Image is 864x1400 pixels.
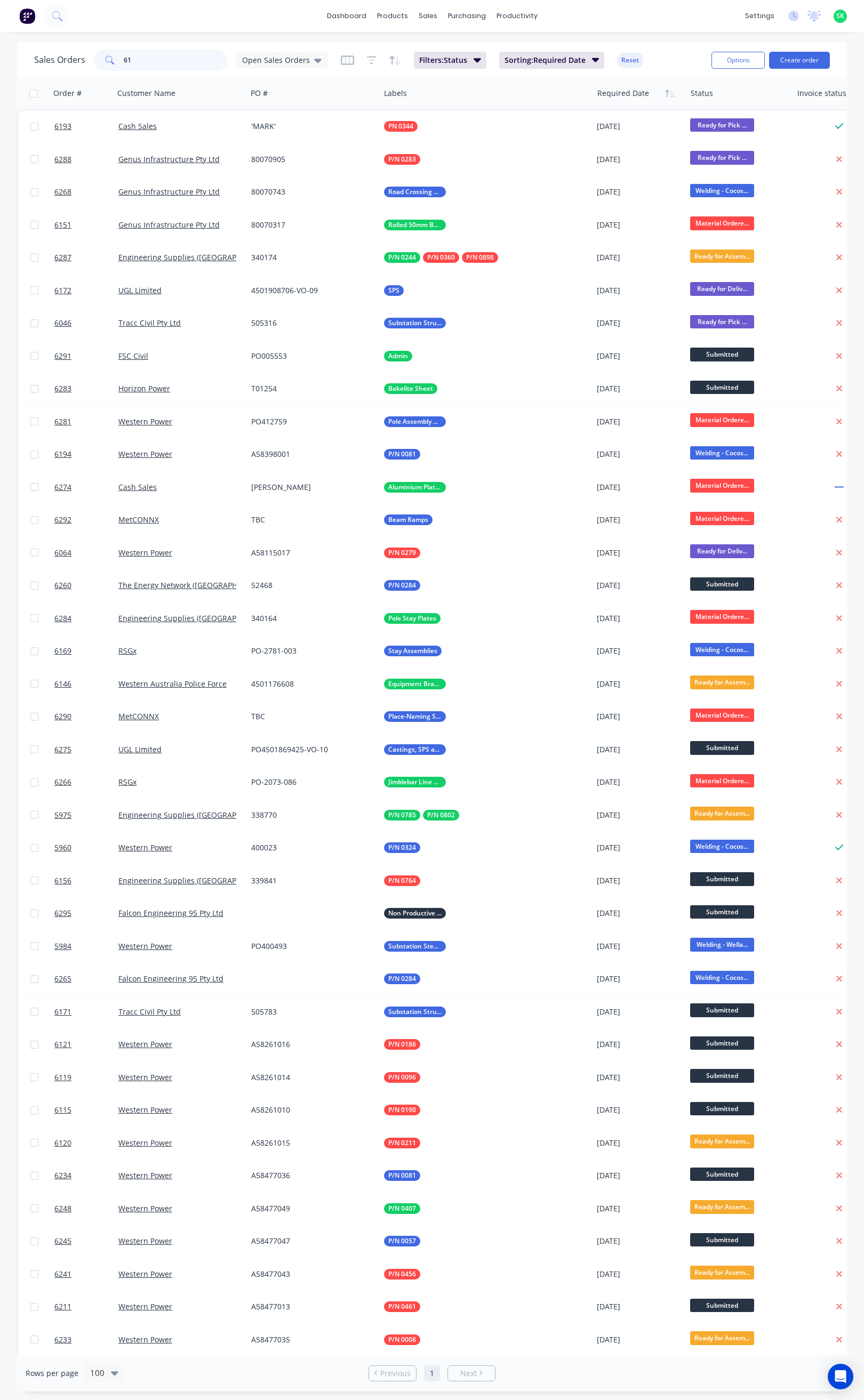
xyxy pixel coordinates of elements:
button: P/N 0081 [384,1170,420,1181]
span: P/N 0057 [388,1236,416,1246]
span: P/N 0190 [388,1105,416,1115]
span: 6260 [54,580,71,591]
button: Road Crossing Signs [384,187,446,197]
span: 6146 [54,679,71,689]
a: Western Power [118,1269,172,1279]
a: 6119 [54,1061,118,1093]
a: 6121 [54,1028,118,1060]
div: [DATE] [597,646,682,656]
div: [DATE] [597,383,682,394]
div: A58115017 [251,548,370,558]
span: Welding - Cocos... [690,643,754,656]
span: 6241 [54,1269,71,1280]
div: PO4501869425-VO-10 [251,744,370,755]
span: P/N 0081 [388,449,416,460]
div: [DATE] [597,482,682,493]
button: Non Productive Tasks [384,908,446,919]
input: Search... [124,50,228,71]
div: A58398001 [251,449,370,460]
span: 6290 [54,711,71,722]
a: UGL Limited [118,744,162,754]
span: Sorting: Required Date [505,55,586,66]
div: purchasing [443,8,491,24]
span: Submitted [690,381,754,394]
button: P/N 0008 [384,1334,420,1345]
button: Filters:Status [414,52,486,69]
button: P/N 0284 [384,580,420,591]
a: dashboard [322,8,372,24]
span: Substation Structural Steel [388,318,442,328]
span: 6194 [54,449,71,460]
button: P/N 0764 [384,875,420,886]
span: 6268 [54,187,71,197]
span: Welding - Cocos... [690,184,754,197]
a: Western Power [118,1105,172,1115]
span: 6171 [54,1007,71,1017]
a: Engineering Supplies ([GEOGRAPHIC_DATA]) Pty Ltd [118,810,301,820]
span: Previous [380,1368,411,1379]
div: 505316 [251,318,370,328]
a: UGL Limited [118,285,162,295]
span: 6233 [54,1334,71,1345]
div: [DATE] [597,449,682,460]
div: [DATE] [597,548,682,558]
span: 6284 [54,613,71,624]
span: P/N 0407 [388,1203,416,1214]
span: SK [836,11,844,21]
div: [DATE] [597,613,682,624]
h1: Sales Orders [34,55,85,65]
span: P/N 0284 [388,580,416,591]
div: [DATE] [597,154,682,165]
div: T01254 [251,383,370,394]
span: 6291 [54,351,71,361]
a: Tracc Civil Pty Ltd [118,1007,181,1017]
div: PO-2073-086 [251,777,370,787]
span: 6193 [54,121,71,132]
button: Aluminium Plates & Machining [384,482,446,493]
span: P/N 0324 [388,842,416,853]
a: 6194 [54,438,118,470]
div: Customer Name [117,88,175,99]
span: 6292 [54,514,71,525]
div: [PERSON_NAME] [251,482,370,493]
span: Ready for Pick ... [690,315,754,328]
span: Rolled 50mm Bars [388,220,442,230]
a: Western Power [118,1072,172,1082]
a: 6151 [54,209,118,241]
span: 6211 [54,1301,71,1312]
span: Welding - Cocos... [690,446,754,460]
div: Status [691,88,713,99]
a: 6046 [54,307,118,339]
button: Place-Naming Signage Stands [384,711,446,722]
span: Ready for Pick ... [690,118,754,132]
span: 6295 [54,908,71,919]
span: Submitted [690,577,754,591]
span: 6156 [54,875,71,886]
span: 6283 [54,383,71,394]
a: Western Power [118,842,172,852]
span: Road Crossing Signs [388,187,442,197]
span: Equipment Brackets [388,679,442,689]
img: Factory [19,8,35,24]
a: 6115 [54,1094,118,1126]
div: TBC [251,711,370,722]
span: Welding - Cocos... [690,971,754,984]
a: Horizon Power [118,383,170,393]
span: P/N 0898 [466,252,494,263]
div: 4501908706-VO-09 [251,285,370,296]
span: Submitted [690,905,754,919]
span: Material Ordere... [690,774,754,787]
button: P/N 0211 [384,1138,420,1148]
button: Bakelite Sheet [384,383,437,394]
div: TBC [251,514,370,525]
a: 6245 [54,1225,118,1257]
div: [DATE] [597,285,682,296]
span: Aluminium Plates & Machining [388,482,442,493]
div: 80070905 [251,154,370,165]
span: 6046 [54,318,71,328]
a: 6260 [54,569,118,601]
a: Western Power [118,1203,172,1213]
span: Ready for Assem... [690,807,754,820]
a: Western Power [118,941,172,951]
a: Cash Sales [118,482,157,492]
